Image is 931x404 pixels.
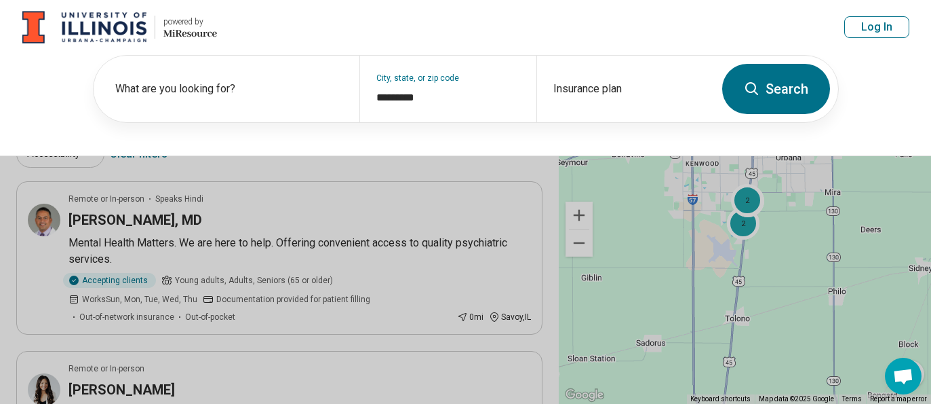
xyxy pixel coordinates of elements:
[163,16,217,28] div: powered by
[844,16,909,38] button: Log In
[722,64,830,114] button: Search
[22,11,146,43] img: University of Illinois at Urbana-Champaign
[115,81,343,97] label: What are you looking for?
[22,11,217,43] a: University of Illinois at Urbana-Champaignpowered by
[885,358,922,394] div: Open chat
